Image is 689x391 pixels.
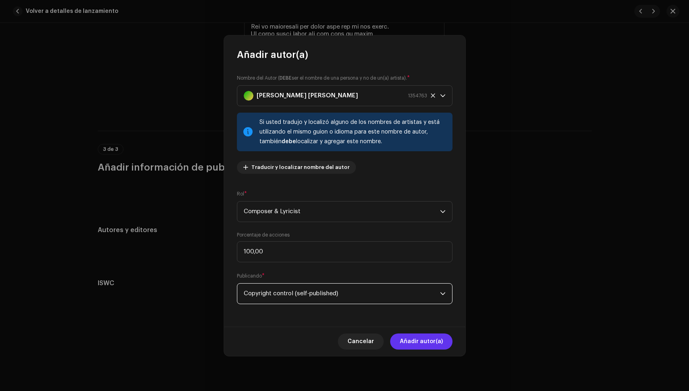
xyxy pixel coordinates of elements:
strong: debe [282,139,296,144]
button: Añadir autor(a) [390,333,452,350]
span: Pablo Cardente Abdel-Hadi [244,86,440,106]
button: Cancelar [338,333,384,350]
span: Copyright control (self-published) [244,284,440,304]
div: dropdown trigger [440,202,446,222]
span: Añadir autor(a) [400,333,443,350]
span: 1354763 [408,86,427,106]
span: Cancelar [348,333,374,350]
span: Composer & Lyricist [244,202,440,222]
div: Si usted tradujo y localizó alguno de los nombres de artistas y está utilizando el mismo guion o ... [259,117,446,146]
small: Nombre del Autor ( ser el nombre de una persona y no de un(a) artista). [237,74,407,82]
input: Ingrese el porcentaje de acciones [237,241,452,262]
small: Publicando [237,272,262,280]
div: dropdown trigger [440,86,446,106]
span: Añadir autor(a) [237,48,308,61]
small: Rol [237,190,244,198]
strong: DEBE [280,76,292,80]
label: Porcentaje de acciones [237,232,290,238]
div: dropdown trigger [440,284,446,304]
span: Traducir y localizar nombre del autor [251,159,350,175]
button: Traducir y localizar nombre del autor [237,161,356,174]
strong: [PERSON_NAME] [PERSON_NAME] [257,86,358,106]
